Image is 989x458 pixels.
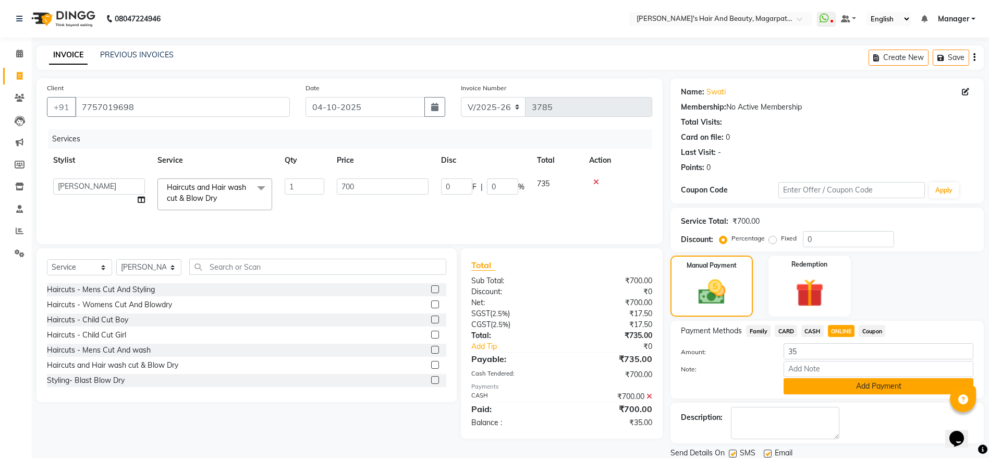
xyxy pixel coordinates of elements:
[463,341,578,352] a: Add Tip
[791,260,827,269] label: Redemption
[518,182,524,192] span: %
[463,391,562,402] div: CASH
[537,179,550,188] span: 735
[562,403,661,415] div: ₹700.00
[463,330,562,341] div: Total:
[778,182,924,198] input: Enter Offer / Coupon Code
[531,149,583,172] th: Total
[471,382,652,391] div: Payments
[673,365,776,374] label: Note:
[463,417,562,428] div: Balance :
[48,129,660,149] div: Services
[151,149,278,172] th: Service
[681,117,722,128] div: Total Visits:
[47,149,151,172] th: Stylist
[929,183,959,198] button: Apply
[681,147,716,158] div: Last Visit:
[115,4,161,33] b: 08047224946
[562,353,661,365] div: ₹735.00
[681,87,704,98] div: Name:
[493,320,508,329] span: 2.5%
[278,149,331,172] th: Qty
[463,286,562,297] div: Discount:
[481,182,483,192] span: |
[781,234,797,243] label: Fixed
[47,299,172,310] div: Haircuts - Womens Cut And Blowdry
[461,83,506,93] label: Invoice Number
[681,102,726,113] div: Membership:
[47,83,64,93] label: Client
[472,182,477,192] span: F
[681,412,723,423] div: Description:
[681,185,778,196] div: Coupon Code
[562,286,661,297] div: ₹0
[47,97,76,117] button: +91
[681,326,742,336] span: Payment Methods
[217,194,222,203] a: x
[463,369,562,380] div: Cash Tendered:
[47,330,126,341] div: Haircuts - Child Cut Girl
[681,102,973,113] div: No Active Membership
[47,284,155,295] div: Haircuts - Mens Cut And Styling
[471,320,491,329] span: CGST
[869,50,929,66] button: Create New
[787,275,833,310] img: _gift.svg
[681,162,704,173] div: Points:
[562,330,661,341] div: ₹735.00
[746,325,771,337] span: Family
[562,319,661,330] div: ₹17.50
[306,83,320,93] label: Date
[189,259,446,275] input: Search or Scan
[732,216,760,227] div: ₹700.00
[562,297,661,308] div: ₹700.00
[673,347,776,357] label: Amount:
[47,360,178,371] div: Haircuts and Hair wash cut & Blow Dry
[706,87,726,98] a: Swati
[562,369,661,380] div: ₹700.00
[75,97,290,117] input: Search by Name/Mobile/Email/Code
[945,416,979,448] iframe: chat widget
[47,315,128,326] div: Haircuts - Child Cut Boy
[775,325,797,337] span: CARD
[100,50,174,59] a: PREVIOUS INVOICES
[681,132,724,143] div: Card on file:
[784,378,973,394] button: Add Payment
[471,260,495,271] span: Total
[562,391,661,402] div: ₹700.00
[784,361,973,377] input: Add Note
[27,4,98,33] img: logo
[463,353,562,365] div: Payable:
[726,132,730,143] div: 0
[718,147,721,158] div: -
[463,319,562,330] div: ( )
[463,297,562,308] div: Net:
[463,308,562,319] div: ( )
[331,149,435,172] th: Price
[463,403,562,415] div: Paid:
[49,46,88,65] a: INVOICE
[578,341,660,352] div: ₹0
[583,149,652,172] th: Action
[463,275,562,286] div: Sub Total:
[706,162,711,173] div: 0
[562,308,661,319] div: ₹17.50
[562,417,661,428] div: ₹35.00
[562,275,661,286] div: ₹700.00
[47,375,125,386] div: Styling- Blast Blow Dry
[801,325,824,337] span: CASH
[828,325,855,337] span: ONLINE
[492,309,508,318] span: 2.5%
[167,183,246,203] span: Haircuts and Hair wash cut & Blow Dry
[681,216,728,227] div: Service Total:
[859,325,885,337] span: Coupon
[471,309,490,318] span: SGST
[435,149,531,172] th: Disc
[47,345,151,356] div: Haircuts - Mens Cut And wash
[681,234,713,245] div: Discount:
[933,50,969,66] button: Save
[687,261,737,270] label: Manual Payment
[784,343,973,359] input: Amount
[938,14,969,25] span: Manager
[690,276,734,308] img: _cash.svg
[731,234,765,243] label: Percentage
